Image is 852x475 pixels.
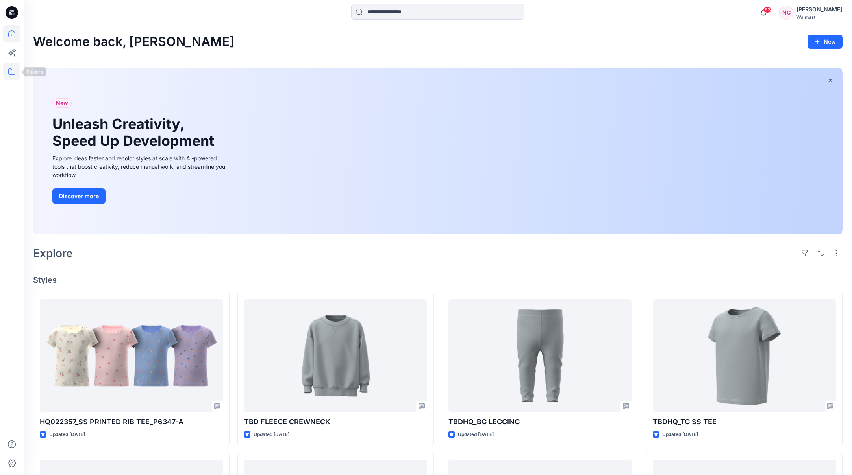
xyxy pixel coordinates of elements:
a: TBDHQ_TG SS TEE [653,299,836,412]
a: TBD FLEECE CREWNECK [244,299,427,412]
p: Updated [DATE] [662,431,698,439]
button: Discover more [52,188,106,204]
div: Walmart [796,14,842,20]
div: [PERSON_NAME] [796,5,842,14]
span: New [56,98,68,108]
a: TBDHQ_BG LEGGING [448,299,632,412]
h2: Explore [33,247,73,260]
a: HQ022357_SS PRINTED RIB TEE_P6347-A [40,299,223,412]
p: Updated [DATE] [49,431,85,439]
h1: Unleash Creativity, Speed Up Development [52,116,218,149]
h2: Welcome back, [PERSON_NAME] [33,35,234,49]
span: 63 [763,7,772,13]
p: HQ022357_SS PRINTED RIB TEE_P6347-A [40,416,223,427]
p: Updated [DATE] [458,431,494,439]
div: NC [779,6,793,20]
p: TBDHQ_TG SS TEE [653,416,836,427]
h4: Styles [33,275,843,285]
p: Updated [DATE] [254,431,289,439]
p: TBD FLEECE CREWNECK [244,416,427,427]
div: Explore ideas faster and recolor styles at scale with AI-powered tools that boost creativity, red... [52,154,230,179]
p: TBDHQ_BG LEGGING [448,416,632,427]
button: New [808,35,843,49]
a: Discover more [52,188,230,204]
